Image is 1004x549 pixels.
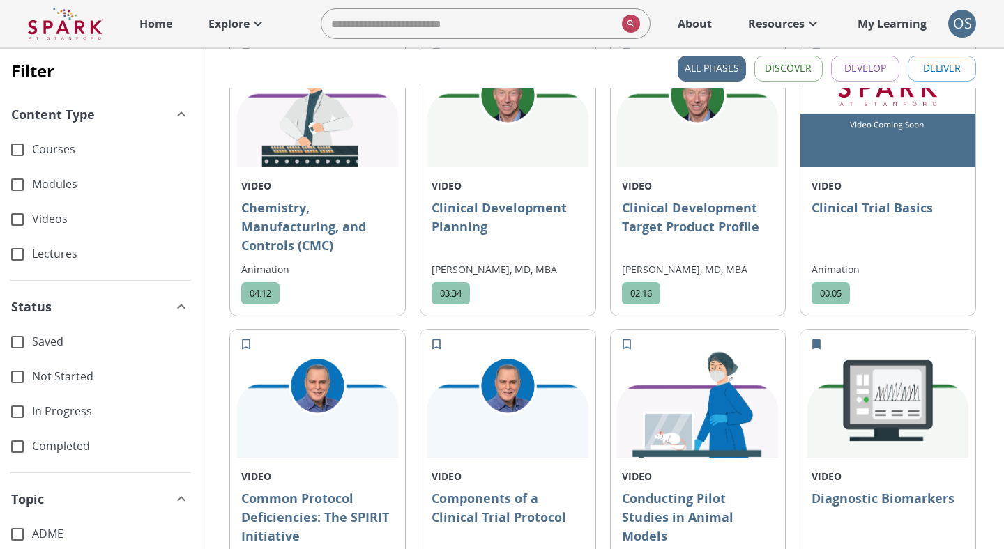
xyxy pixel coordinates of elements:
button: Develop [831,56,899,82]
span: 02:16 [622,287,660,300]
img: 1959649543-cf969b906c5b9c07daf80b1452da8cc440bf87930049770c944a5bd5619a93c1-d [420,330,595,458]
p: VIDEO [812,178,964,193]
img: 1981893013-306151b0eb6c97c0a835935adf312d3822f80d175750681dd66ec1e4bca994ef-d [800,39,975,167]
span: 00:05 [812,287,850,300]
a: Home [132,8,179,39]
svg: Add to My Learning [620,337,634,351]
a: Resources [741,8,828,39]
span: In Progress [32,403,190,419]
img: 1960483013-5d60cd82a01582a2f5fb85d4d873fcb7327add78ad341b64a9a449bfd10cae25-d [230,330,405,458]
p: VIDEO [432,469,584,484]
p: Clinical Development Planning [432,199,584,256]
img: 1942026353-b6cc2c6f1ffb6508dc61ab6e32d1a79927f0ee5dcbb96973f07cbaecb755cdd6-d [420,39,595,167]
svg: Remove from My Learning [809,337,823,351]
p: Common Protocol Deficiencies: The SPIRIT Initiative [241,489,394,547]
span: Topic [11,490,44,509]
span: Status [11,297,52,316]
p: VIDEO [622,469,775,484]
button: All Phases [678,56,746,82]
p: Conducting Pilot Studies in Animal Models [622,489,775,547]
p: Explore [208,15,250,32]
p: VIDEO [432,178,584,193]
span: 04:12 [241,287,280,300]
button: account of current user [948,10,976,38]
button: search [616,9,640,38]
p: VIDEO [812,469,964,484]
p: Home [139,15,172,32]
span: Content Type [11,105,95,124]
p: Chemistry, Manufacturing, and Controls (CMC) [241,199,394,256]
p: Components of a Clinical Trial Protocol [432,489,584,547]
span: ADME [32,526,190,542]
svg: Add to My Learning [239,337,253,351]
button: Discover [754,56,823,82]
p: Clinical Trial Basics [812,199,964,256]
div: Filter [11,60,54,86]
p: Resources [748,15,805,32]
p: Diagnostic Biomarkers [812,489,964,547]
img: 1942026478-42bc378a29856aadb81ec16171796a4abf6fa28fe127e21061af106b59a5170b-d [611,39,786,167]
span: Lectures [32,246,190,262]
div: OS [948,10,976,38]
p: About [678,15,712,32]
p: Animation [812,262,964,277]
span: Completed [32,438,190,454]
img: 1942132783-c808cae630f43256b0405931e06999fb7a2af500fccfed7c00f035f8b8ac7764-d [800,330,975,458]
p: [PERSON_NAME], MD, MBA [432,262,584,277]
p: Clinical Development Target Product Profile [622,199,775,256]
button: Deliver [908,56,976,82]
svg: Add to My Learning [429,337,443,351]
a: About [671,8,719,39]
a: Explore [201,8,273,39]
span: 03:34 [432,287,470,300]
img: Logo of SPARK at Stanford [28,7,103,40]
span: Saved [32,334,190,350]
p: My Learning [858,15,927,32]
p: VIDEO [622,178,775,193]
span: Courses [32,141,190,157]
p: [PERSON_NAME], MD, MBA [622,262,775,277]
span: Videos [32,211,190,227]
span: Not Started [32,369,190,385]
p: VIDEO [241,469,394,484]
p: VIDEO [241,178,394,193]
span: Modules [32,176,190,192]
a: My Learning [851,8,934,39]
p: Animation [241,262,394,277]
img: 1946563070-4419ddf7dfc95b28f90f05d6002ff3918907667b3b79fb1975e9fd4c182bfdfe-d [611,330,786,458]
img: 1946532095-20d43a73736ebfa9cfdac5c358f265a9e848a902b1c8cf7814547a71a1cc6943-d [230,39,405,167]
